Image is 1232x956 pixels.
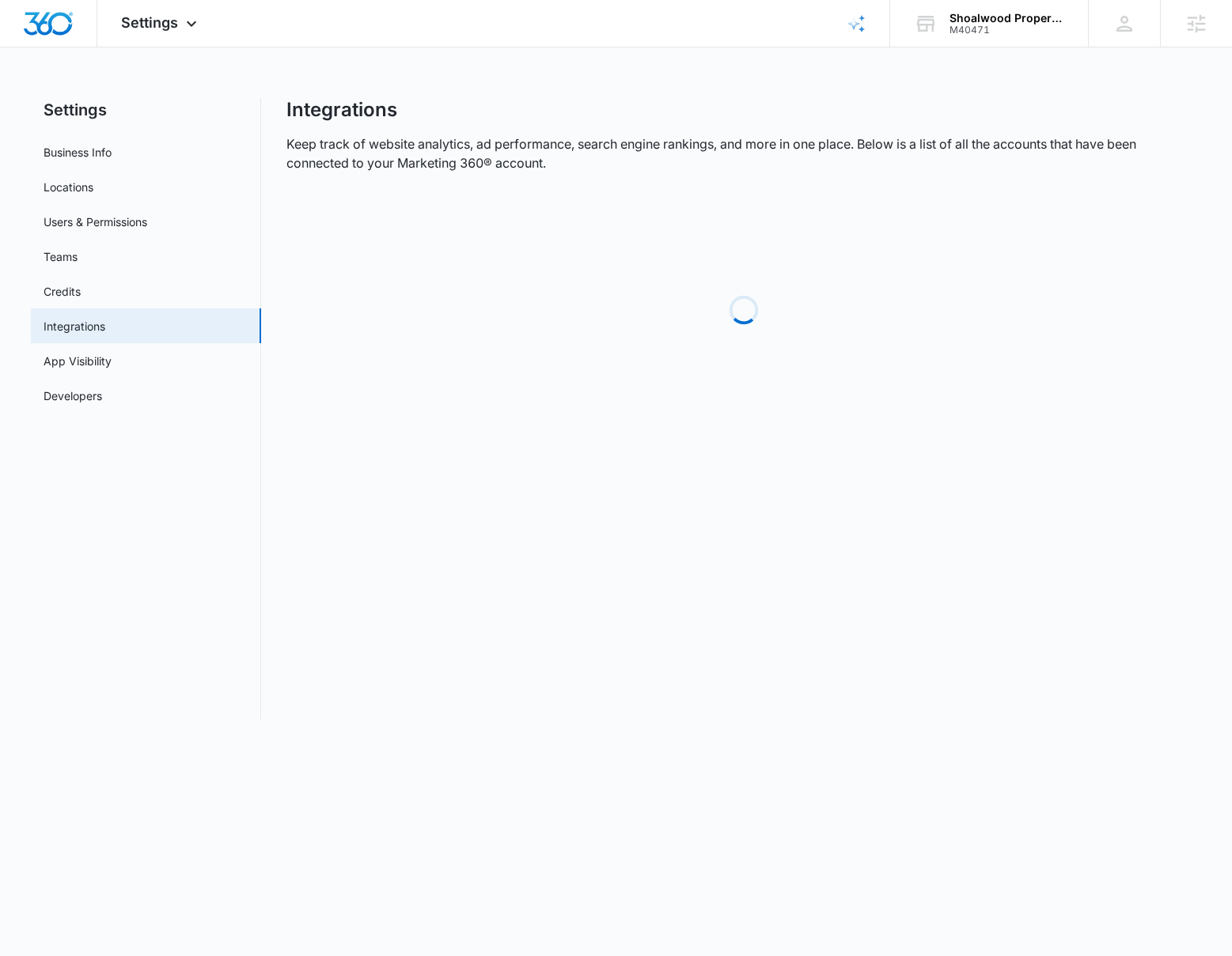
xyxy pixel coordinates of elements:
p: Keep track of website analytics, ad performance, search engine rankings, and more in one place. B... [286,134,1201,172]
div: account id [950,25,1065,36]
h2: Settings [31,98,261,122]
div: account name [950,12,1065,25]
a: Users & Permissions [44,213,147,230]
a: Locations [44,179,93,195]
h1: Integrations [286,98,397,122]
a: Credits [44,283,81,300]
a: App Visibility [44,353,112,369]
a: Developers [44,387,102,404]
a: Business Info [44,144,112,161]
span: Settings [121,14,178,31]
a: Teams [44,248,78,265]
a: Integrations [44,318,105,334]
